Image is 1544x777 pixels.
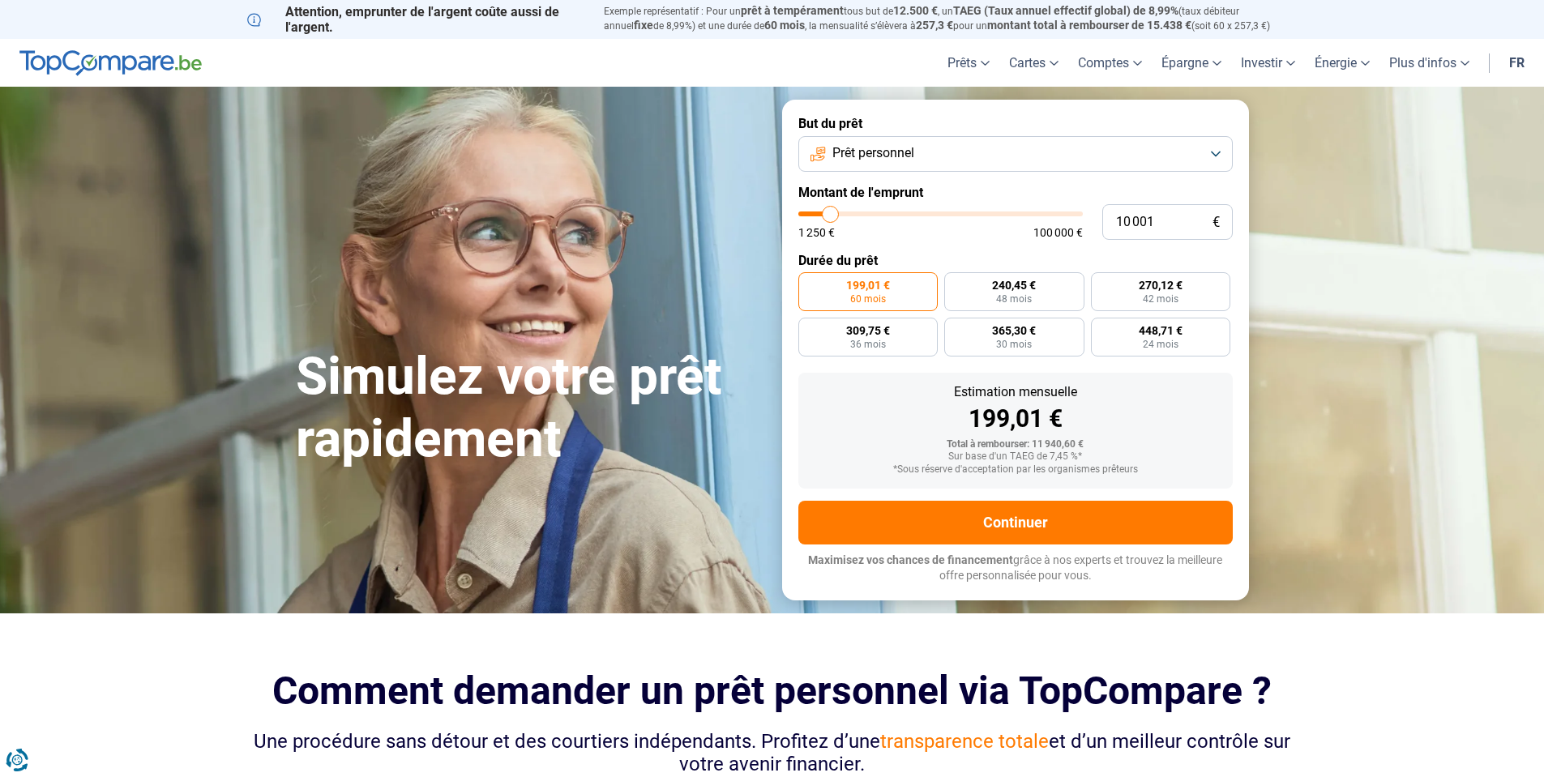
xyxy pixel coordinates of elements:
button: Prêt personnel [798,136,1233,172]
span: 100 000 € [1033,227,1083,238]
span: 60 mois [850,294,886,304]
span: fixe [634,19,653,32]
span: 199,01 € [846,280,890,291]
span: 270,12 € [1139,280,1183,291]
span: 1 250 € [798,227,835,238]
span: 36 mois [850,339,886,349]
div: Une procédure sans détour et des courtiers indépendants. Profitez d’une et d’un meilleur contrôle... [247,730,1298,777]
span: 448,71 € [1139,325,1183,336]
span: 42 mois [1143,294,1178,304]
span: prêt à tempérament [741,4,844,17]
p: Attention, emprunter de l'argent coûte aussi de l'argent. [247,4,584,35]
span: € [1213,216,1220,229]
a: Cartes [999,39,1068,87]
span: Maximisez vos chances de financement [808,553,1013,566]
span: montant total à rembourser de 15.438 € [987,19,1191,32]
h1: Simulez votre prêt rapidement [296,346,763,471]
span: TAEG (Taux annuel effectif global) de 8,99% [953,4,1178,17]
span: 240,45 € [992,280,1036,291]
div: 199,01 € [811,407,1220,431]
a: Épargne [1152,39,1231,87]
img: TopCompare [19,50,202,76]
div: Estimation mensuelle [811,386,1220,399]
div: *Sous réserve d'acceptation par les organismes prêteurs [811,464,1220,476]
a: Investir [1231,39,1305,87]
div: Total à rembourser: 11 940,60 € [811,439,1220,450]
label: Durée du prêt [798,253,1233,268]
a: fr [1499,39,1534,87]
a: Plus d'infos [1379,39,1479,87]
span: 24 mois [1143,339,1178,349]
span: 12.500 € [893,4,938,17]
span: 60 mois [764,19,805,32]
span: 30 mois [996,339,1032,349]
span: 257,3 € [916,19,953,32]
a: Prêts [938,39,999,87]
span: Prêt personnel [832,144,914,162]
label: But du prêt [798,116,1233,131]
p: grâce à nos experts et trouvez la meilleure offre personnalisée pour vous. [798,553,1233,584]
a: Comptes [1068,39,1152,87]
button: Continuer [798,501,1233,544]
div: Sur base d'un TAEG de 7,45 %* [811,451,1220,463]
p: Exemple représentatif : Pour un tous but de , un (taux débiteur annuel de 8,99%) et une durée de ... [604,4,1298,33]
h2: Comment demander un prêt personnel via TopCompare ? [247,668,1298,713]
span: 48 mois [996,294,1032,304]
span: transparence totale [880,730,1049,753]
span: 365,30 € [992,325,1036,336]
a: Énergie [1305,39,1379,87]
span: 309,75 € [846,325,890,336]
label: Montant de l'emprunt [798,185,1233,200]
